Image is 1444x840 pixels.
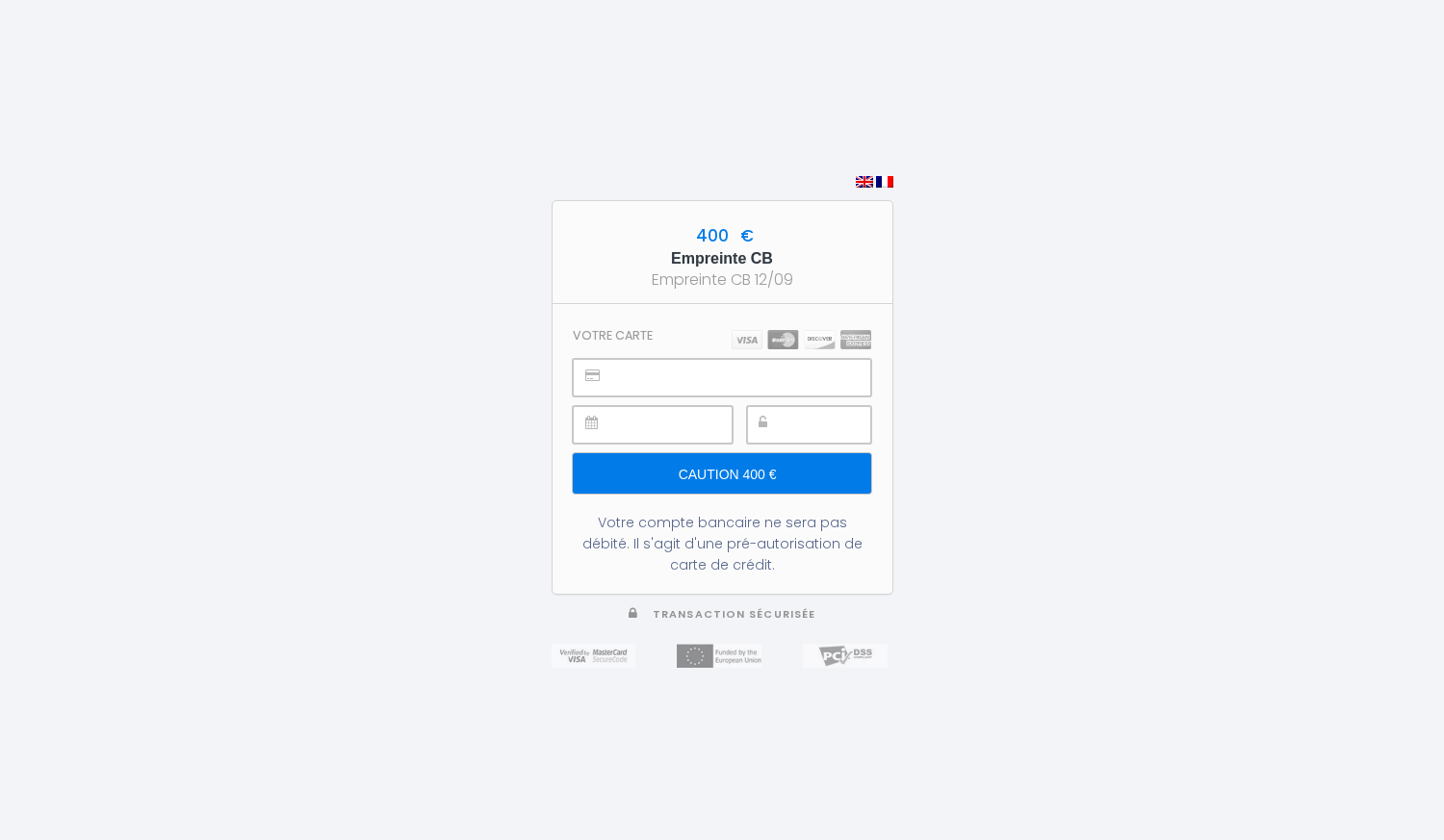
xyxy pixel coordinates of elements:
[573,453,870,494] input: Caution 400 €
[573,328,653,343] h3: Votre carte
[570,267,875,292] div: Empreinte CB 12/09
[616,407,731,443] iframe: Secure payment input frame
[732,330,871,349] img: carts.png
[790,407,870,443] iframe: Secure payment input frame
[876,176,893,188] img: fr.png
[570,249,875,267] h5: Empreinte CB
[856,176,873,188] img: en.png
[653,607,815,622] span: Transaction sécurisée
[691,224,754,247] span: 400 €
[616,360,869,395] iframe: Secure payment input frame
[573,512,870,575] div: Votre compte bancaire ne sera pas débité. Il s'agit d'une pré-autorisation de carte de crédit.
